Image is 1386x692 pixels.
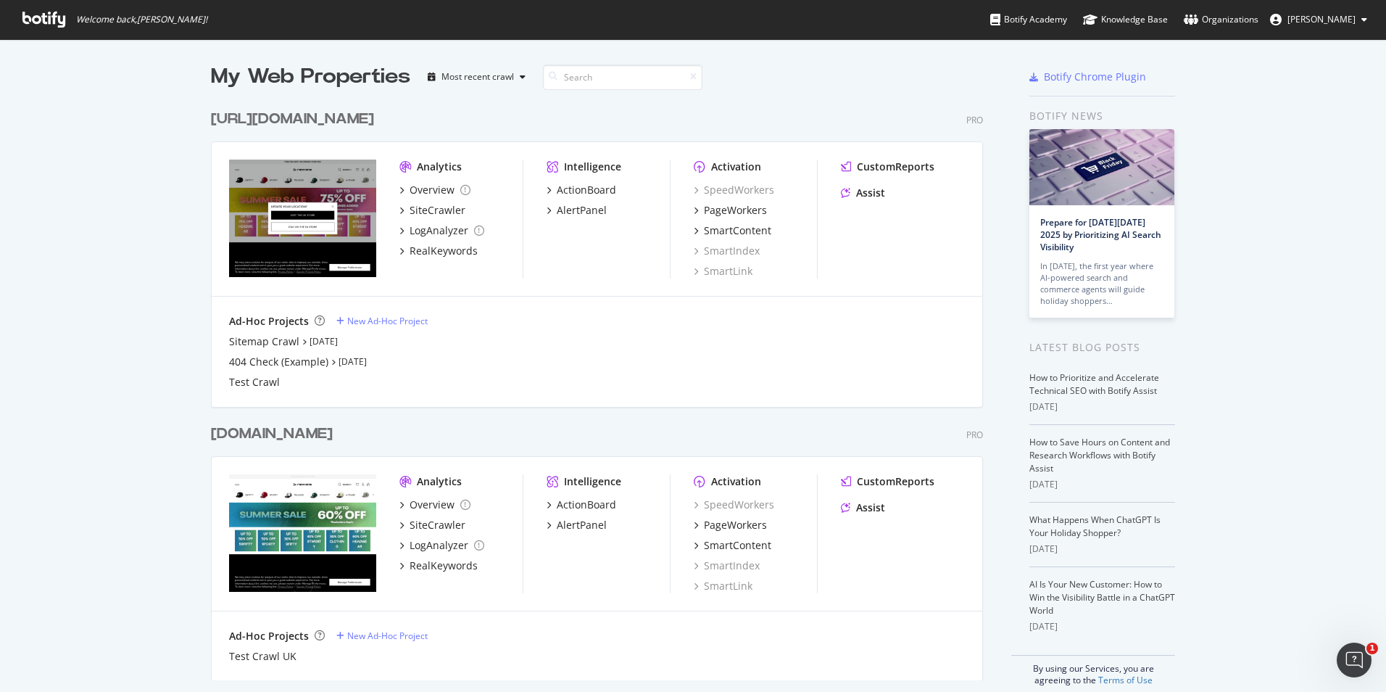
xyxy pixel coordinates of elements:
[211,424,339,445] a: [DOMAIN_NAME]
[1029,400,1175,413] div: [DATE]
[841,474,934,489] a: CustomReports
[694,183,774,197] a: SpeedWorkers
[417,474,462,489] div: Analytics
[1029,70,1146,84] a: Botify Chrome Plugin
[694,518,767,532] a: PageWorkers
[841,186,885,200] a: Assist
[310,335,338,347] a: [DATE]
[557,498,616,512] div: ActionBoard
[1040,216,1161,253] a: Prepare for [DATE][DATE] 2025 by Prioritizing AI Search Visibility
[1029,543,1175,556] div: [DATE]
[229,649,296,664] a: Test Crawl UK
[211,62,410,91] div: My Web Properties
[564,474,621,489] div: Intelligence
[557,183,616,197] div: ActionBoard
[339,355,367,368] a: [DATE]
[410,203,465,218] div: SiteCrawler
[1029,371,1159,397] a: How to Prioritize and Accelerate Technical SEO with Botify Assist
[1287,13,1356,25] span: Gaeun Choi
[1029,620,1175,633] div: [DATE]
[966,114,983,126] div: Pro
[694,264,752,279] a: SmartLink
[704,223,771,238] div: SmartContent
[547,183,616,197] a: ActionBoard
[441,73,514,81] div: Most recent crawl
[1029,108,1175,124] div: Botify news
[336,630,428,642] a: New Ad-Hoc Project
[229,160,376,277] img: https://www.neweracap.eu
[399,244,478,258] a: RealKeywords
[856,501,885,515] div: Assist
[547,518,607,532] a: AlertPanel
[410,223,468,238] div: LogAnalyzer
[694,244,760,258] a: SmartIndex
[711,474,761,489] div: Activation
[399,223,484,238] a: LogAnalyzer
[422,65,531,88] button: Most recent crawl
[694,559,760,573] div: SmartIndex
[410,538,468,553] div: LogAnalyzer
[410,559,478,573] div: RealKeywords
[399,538,484,553] a: LogAnalyzer
[557,518,607,532] div: AlertPanel
[399,518,465,532] a: SiteCrawler
[229,474,376,592] img: www.neweracap.co.uk
[856,186,885,200] div: Assist
[557,203,607,218] div: AlertPanel
[1029,436,1170,474] a: How to Save Hours on Content and Research Workflows with Botify Assist
[564,160,621,174] div: Intelligence
[347,630,428,642] div: New Ad-Hoc Project
[229,314,309,329] div: Ad-Hoc Projects
[229,334,299,349] a: Sitemap Crawl
[211,109,374,130] div: [URL][DOMAIN_NAME]
[990,12,1067,27] div: Botify Academy
[694,538,771,553] a: SmartContent
[704,203,767,218] div: PageWorkers
[410,183,455,197] div: Overview
[417,160,462,174] div: Analytics
[857,474,934,489] div: CustomReports
[211,424,333,445] div: [DOMAIN_NAME]
[229,375,280,390] a: Test Crawl
[399,559,478,573] a: RealKeywords
[76,14,207,25] span: Welcome back, [PERSON_NAME] !
[1029,578,1175,617] a: AI Is Your New Customer: How to Win the Visibility Battle in a ChatGPT World
[1029,129,1174,205] img: Prepare for Black Friday 2025 by Prioritizing AI Search Visibility
[229,355,328,369] a: 404 Check (Example)
[966,429,983,441] div: Pro
[1011,655,1175,686] div: By using our Services, you are agreeing to the
[694,498,774,512] a: SpeedWorkers
[1258,8,1379,31] button: [PERSON_NAME]
[336,315,428,327] a: New Ad-Hoc Project
[694,579,752,593] a: SmartLink
[1184,12,1258,27] div: Organizations
[1029,514,1161,539] a: What Happens When ChatGPT Is Your Holiday Shopper?
[1366,643,1378,654] span: 1
[1098,674,1153,686] a: Terms of Use
[704,538,771,553] div: SmartContent
[704,518,767,532] div: PageWorkers
[1337,643,1372,677] iframe: Intercom live chat
[347,315,428,327] div: New Ad-Hoc Project
[857,160,934,174] div: CustomReports
[399,498,470,512] a: Overview
[694,223,771,238] a: SmartContent
[399,183,470,197] a: Overview
[694,203,767,218] a: PageWorkers
[211,91,995,680] div: grid
[547,498,616,512] a: ActionBoard
[841,501,885,515] a: Assist
[410,498,455,512] div: Overview
[1029,478,1175,491] div: [DATE]
[1083,12,1168,27] div: Knowledge Base
[1029,339,1175,355] div: Latest Blog Posts
[543,65,702,90] input: Search
[229,629,309,643] div: Ad-Hoc Projects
